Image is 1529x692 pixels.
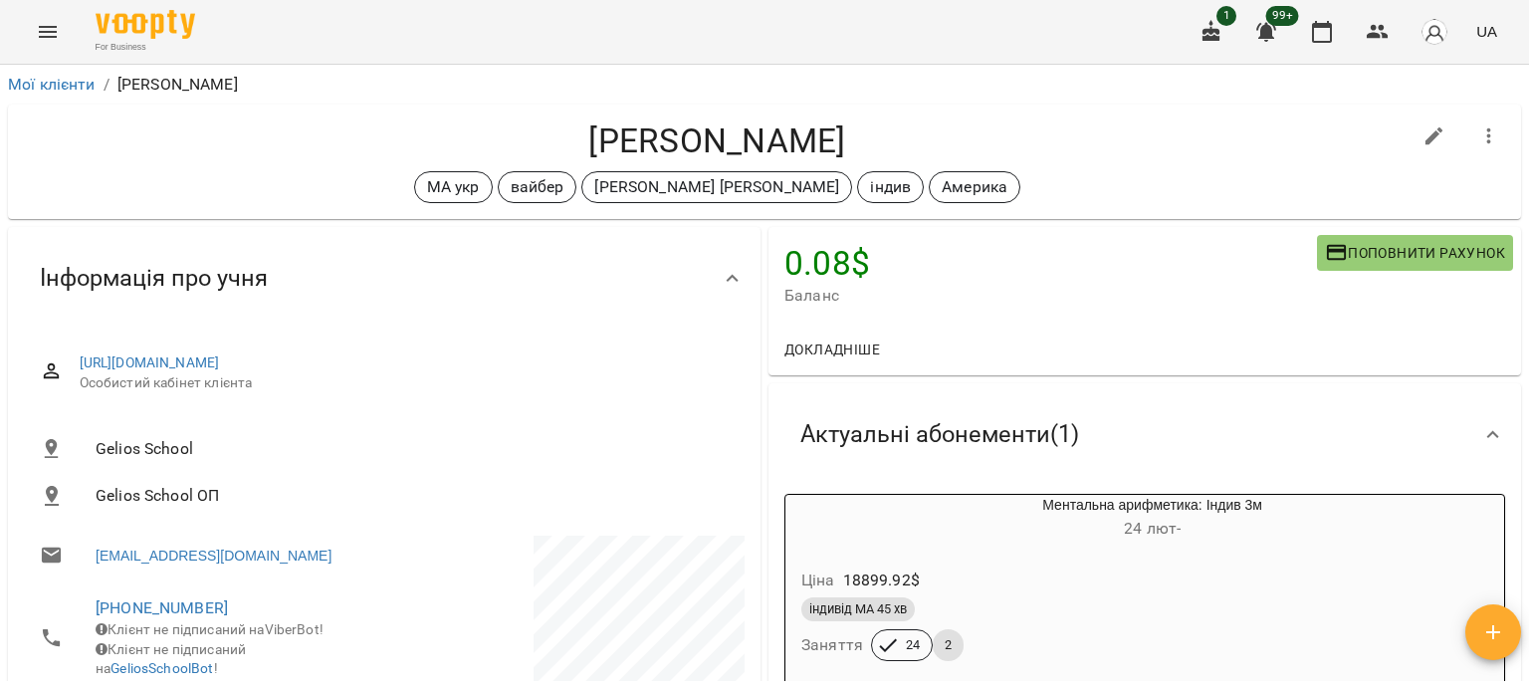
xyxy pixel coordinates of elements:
span: Докладніше [784,338,880,361]
span: Клієнт не підписаний на ! [96,641,246,677]
button: Ментальна арифметика: Індив 3м24 лют- Ціна18899.92$індивід МА 45 хвЗаняття242 [785,495,1423,685]
div: МА укр [414,171,493,203]
span: Баланс [784,284,1317,308]
span: For Business [96,41,195,54]
a: GeliosSchoolBot [110,660,213,676]
div: [PERSON_NAME] [PERSON_NAME] [581,171,852,203]
span: Особистий кабінет клієнта [80,373,729,393]
div: Інформація про учня [8,227,761,330]
p: індив [870,175,911,199]
span: Поповнити рахунок [1325,241,1505,265]
a: [PHONE_NUMBER] [96,598,228,617]
div: Ментальна арифметика: Індив 3м [785,495,881,543]
div: індив [857,171,924,203]
div: Актуальні абонементи(1) [768,383,1521,486]
span: 24 [894,636,932,654]
a: [URL][DOMAIN_NAME] [80,354,220,370]
div: вайбер [498,171,577,203]
button: Докладніше [776,332,888,367]
span: Gelios School ОП [96,484,729,508]
p: [PERSON_NAME] [PERSON_NAME] [594,175,839,199]
span: індивід МА 45 хв [801,600,915,618]
a: [EMAIL_ADDRESS][DOMAIN_NAME] [96,546,331,566]
span: 2 [933,636,964,654]
p: Америка [942,175,1007,199]
span: Gelios School [96,437,729,461]
span: 24 лют - [1124,519,1181,538]
p: МА укр [427,175,480,199]
button: Поповнити рахунок [1317,235,1513,271]
span: 1 [1216,6,1236,26]
p: 18899.92 $ [843,569,920,592]
div: Ментальна арифметика: Індив 3м [881,495,1423,543]
div: Америка [929,171,1020,203]
p: [PERSON_NAME] [117,73,238,97]
p: вайбер [511,175,564,199]
span: Клієнт не підписаний на ViberBot! [96,621,324,637]
h6: Ціна [801,567,835,594]
img: Voopty Logo [96,10,195,39]
span: UA [1476,21,1497,42]
nav: breadcrumb [8,73,1521,97]
span: 99+ [1266,6,1299,26]
h4: 0.08 $ [784,243,1317,284]
img: avatar_s.png [1420,18,1448,46]
h4: [PERSON_NAME] [24,120,1411,161]
span: Інформація про учня [40,263,268,294]
li: / [104,73,109,97]
h6: Заняття [801,631,863,659]
button: Menu [24,8,72,56]
a: Мої клієнти [8,75,96,94]
button: UA [1468,13,1505,50]
span: Актуальні абонементи ( 1 ) [800,419,1079,450]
